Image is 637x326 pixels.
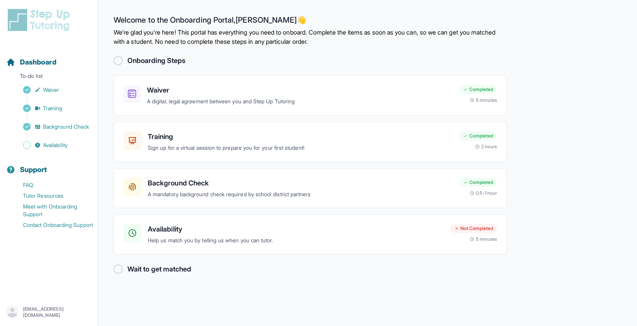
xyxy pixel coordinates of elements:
div: Completed [459,85,497,94]
a: Background Check [6,121,98,132]
p: A digital, legal agreement between you and Step Up Tutoring [147,97,453,106]
a: Meet with Onboarding Support [6,201,98,220]
a: WaiverA digital, legal agreement between you and Step Up TutoringCompleted5 minutes [114,75,507,116]
a: Training [6,103,98,114]
div: 0.5-1 hour [470,190,497,196]
button: Dashboard [3,45,95,71]
a: AvailabilityHelp us match you by telling us when you can tutor.Not Completed5 minutes [114,214,507,255]
div: 5 minutes [470,97,497,103]
h3: Waiver [147,85,453,96]
button: Support [3,152,95,178]
a: Background CheckA mandatory background check required by school district partnersCompleted0.5-1 hour [114,168,507,209]
p: [EMAIL_ADDRESS][DOMAIN_NAME] [23,306,92,318]
h2: Wait to get matched [127,264,191,275]
span: Training [43,104,63,112]
p: We're glad you're here! This portal has everything you need to onboard. Complete the items as soo... [114,28,507,46]
span: Dashboard [20,57,56,68]
button: [EMAIL_ADDRESS][DOMAIN_NAME] [6,305,92,319]
p: A mandatory background check required by school district partners [148,190,453,199]
h3: Training [148,131,453,142]
a: TrainingSign up for a virtual session to prepare you for your first student!Completed2 hours [114,122,507,162]
p: Help us match you by telling us when you can tutor. [148,236,444,245]
span: Waiver [43,86,59,94]
span: Availability [43,141,68,149]
span: Background Check [43,123,89,131]
div: 5 minutes [470,236,497,242]
img: logo [6,8,74,32]
div: Completed [459,178,497,187]
a: Tutor Resources [6,190,98,201]
div: Not Completed [451,224,497,233]
p: Sign up for a virtual session to prepare you for your first student! [148,144,453,152]
span: Support [20,164,47,175]
p: To-do list [3,72,95,83]
a: FAQ [6,180,98,190]
a: Waiver [6,84,98,95]
div: 2 hours [475,144,497,150]
a: Availability [6,140,98,151]
h2: Onboarding Steps [127,55,185,66]
a: Contact Onboarding Support [6,220,98,230]
h2: Welcome to the Onboarding Portal, [PERSON_NAME] 👋 [114,15,507,28]
div: Completed [459,131,497,141]
a: Dashboard [6,57,56,68]
h3: Availability [148,224,444,235]
h3: Background Check [148,178,453,189]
